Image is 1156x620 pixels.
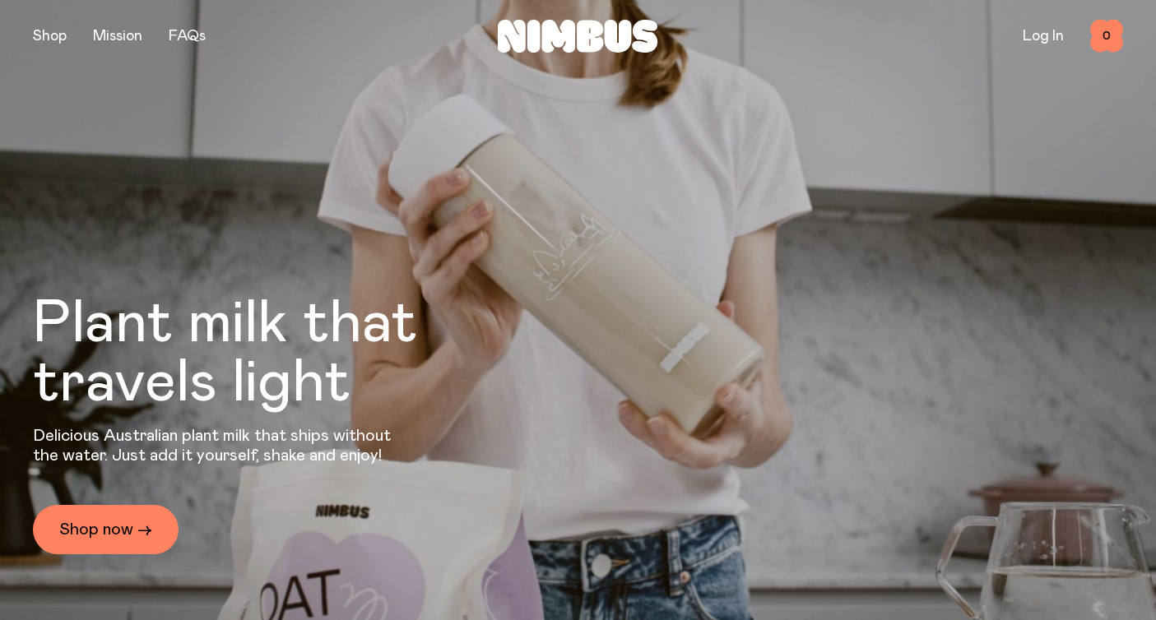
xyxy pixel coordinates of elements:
[1023,29,1064,44] a: Log In
[169,29,206,44] a: FAQs
[33,426,402,465] p: Delicious Australian plant milk that ships without the water. Just add it yourself, shake and enjoy!
[33,505,179,554] a: Shop now →
[33,294,507,413] h1: Plant milk that travels light
[93,29,142,44] a: Mission
[1090,20,1123,53] button: 0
